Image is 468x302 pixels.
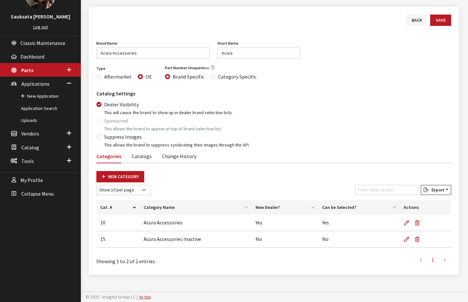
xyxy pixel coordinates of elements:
span: Yes [256,219,262,226]
small: This allows the brand to suppress syndicating their images through the API. [104,142,250,148]
span: Export [429,187,444,193]
a: Back [406,15,428,26]
span: Collapse Menu [21,190,54,197]
th: New Dealer?: activate to sort column ascending [252,200,318,215]
th: Actions [400,200,451,215]
span: Catalog [21,144,39,151]
span: Dashboard [20,53,44,60]
label: Brand Name [96,40,117,46]
span: | [137,294,138,300]
small: This will cause the brand to show up in dealer brand selection lists. [104,110,233,115]
a: to top [139,294,151,300]
label: Dealer Visibility [104,101,139,108]
h3: Catalog Settings [96,90,451,97]
th: Can be Selected?: activate to sort column ascending [318,200,400,215]
legend: Part Number Uniqueness [165,64,312,71]
td: 15 [96,231,140,248]
span: Classic Maintenance [20,40,65,46]
button: Delete this category [412,215,425,231]
label: Brand Specific [173,73,204,81]
a: 1 [427,253,439,266]
span: © 2025 - Insignia Group LC [86,294,136,300]
button: Save [430,15,451,26]
span: My Profile [20,177,43,183]
th: Category Name: activate to sort column ascending [140,200,252,215]
th: Cat. #: activate to sort column descending [96,200,140,215]
span: No [322,236,329,242]
label: Suppress Images [104,133,142,141]
label: Type [96,66,105,71]
a: New Category [96,171,144,182]
label: Category Specific [218,73,256,81]
a: Log out [33,24,48,30]
td: Acura Accessories Inactive [140,231,252,248]
label: Aftermarket [104,73,132,81]
h3: Sauksata [PERSON_NAME] [6,13,74,20]
label: Sponsored [104,117,128,124]
span: Yes [322,219,329,226]
td: 10 [96,215,140,231]
a: Edit Category [404,215,412,231]
a: Catalogs [132,149,152,163]
a: Edit Category [404,231,412,247]
label: Short Name [217,40,238,46]
span: Parts [21,67,33,73]
div: Showing 1 to 2 of 2 entries [96,253,240,265]
a: Change History [162,149,196,163]
span: Applications [21,81,49,87]
label: OE [146,73,152,81]
button: Export [421,185,451,195]
span: Vendors [21,131,39,137]
td: Acura Accessories [140,215,252,231]
span: No [256,236,262,242]
input: Filter table results [355,185,418,195]
small: This allows the brand to appear at top of brand selection list. [104,126,222,132]
button: Delete this category [412,231,425,247]
a: Categories [96,149,121,163]
span: Tools [21,158,34,164]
